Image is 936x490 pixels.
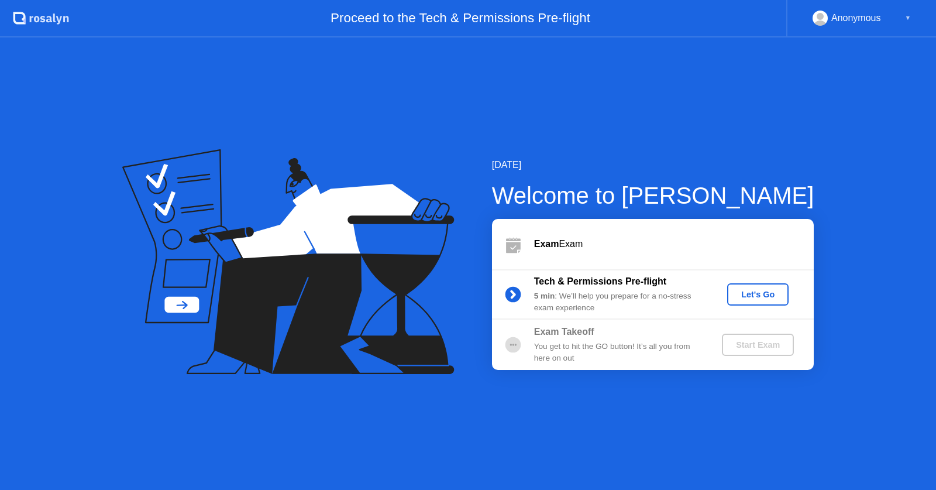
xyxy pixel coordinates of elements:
button: Start Exam [722,334,794,356]
b: Tech & Permissions Pre-flight [534,276,666,286]
div: [DATE] [492,158,814,172]
b: 5 min [534,292,555,300]
div: Anonymous [831,11,881,26]
div: Exam [534,237,814,251]
div: Welcome to [PERSON_NAME] [492,178,814,213]
button: Let's Go [727,283,789,306]
div: : We’ll help you prepare for a no-stress exam experience [534,290,703,314]
div: You get to hit the GO button! It’s all you from here on out [534,341,703,365]
div: Let's Go [732,290,784,299]
b: Exam Takeoff [534,327,594,337]
div: Start Exam [727,340,789,349]
div: ▼ [905,11,911,26]
b: Exam [534,239,559,249]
